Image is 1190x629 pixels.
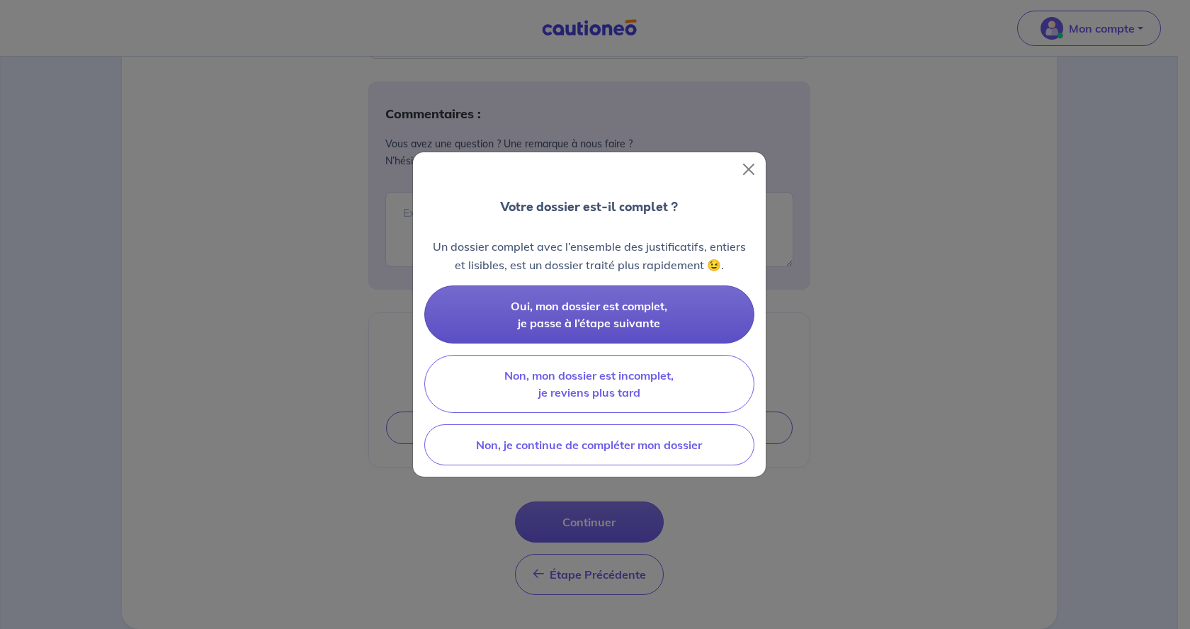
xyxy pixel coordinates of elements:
[424,237,754,274] p: Un dossier complet avec l’ensemble des justificatifs, entiers et lisibles, est un dossier traité ...
[424,355,754,413] button: Non, mon dossier est incomplet, je reviens plus tard
[737,158,760,181] button: Close
[476,438,702,452] span: Non, je continue de compléter mon dossier
[504,368,674,399] span: Non, mon dossier est incomplet, je reviens plus tard
[500,198,678,216] p: Votre dossier est-il complet ?
[424,285,754,344] button: Oui, mon dossier est complet, je passe à l’étape suivante
[424,424,754,465] button: Non, je continue de compléter mon dossier
[511,299,667,330] span: Oui, mon dossier est complet, je passe à l’étape suivante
